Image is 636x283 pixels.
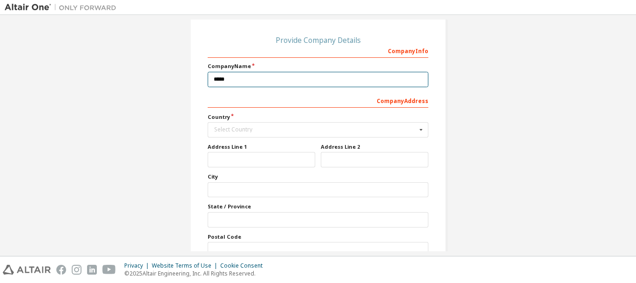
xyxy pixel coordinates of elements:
[321,143,428,151] label: Address Line 2
[208,43,428,58] div: Company Info
[208,37,428,43] div: Provide Company Details
[208,62,428,70] label: Company Name
[3,265,51,275] img: altair_logo.svg
[214,127,417,132] div: Select Country
[220,262,268,269] div: Cookie Consent
[208,143,315,151] label: Address Line 1
[208,233,428,241] label: Postal Code
[102,265,116,275] img: youtube.svg
[152,262,220,269] div: Website Terms of Use
[87,265,97,275] img: linkedin.svg
[124,262,152,269] div: Privacy
[208,113,428,121] label: Country
[5,3,121,12] img: Altair One
[208,93,428,108] div: Company Address
[72,265,81,275] img: instagram.svg
[56,265,66,275] img: facebook.svg
[208,173,428,180] label: City
[124,269,268,277] p: © 2025 Altair Engineering, Inc. All Rights Reserved.
[208,203,428,210] label: State / Province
